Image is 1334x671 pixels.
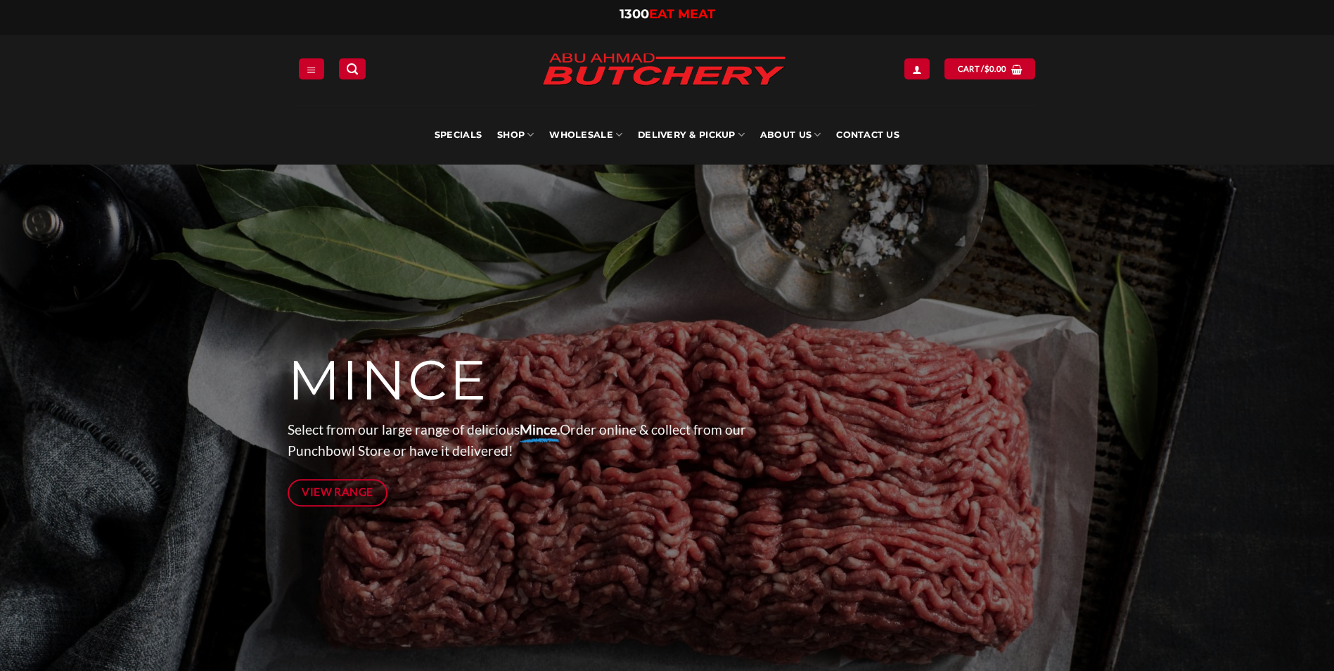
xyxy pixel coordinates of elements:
a: 1300EAT MEAT [620,6,715,22]
a: Delivery & Pickup [638,106,745,165]
span: MINCE [288,347,488,414]
span: Cart / [958,63,1007,75]
a: Search [339,58,366,79]
bdi: 0.00 [985,64,1007,73]
a: About Us [760,106,821,165]
span: View Range [302,483,373,501]
a: Contact Us [836,106,899,165]
span: $ [985,63,989,75]
img: Abu Ahmad Butchery [530,44,797,97]
a: View cart [944,58,1035,79]
strong: Mince. [520,421,560,437]
a: View Range [288,479,388,506]
a: Login [904,58,930,79]
span: EAT MEAT [649,6,715,22]
a: SHOP [497,106,534,165]
a: Specials [435,106,482,165]
a: Wholesale [549,106,622,165]
a: Menu [299,58,324,79]
span: 1300 [620,6,649,22]
span: Select from our large range of delicious Order online & collect from our Punchbowl Store or have ... [288,421,746,459]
